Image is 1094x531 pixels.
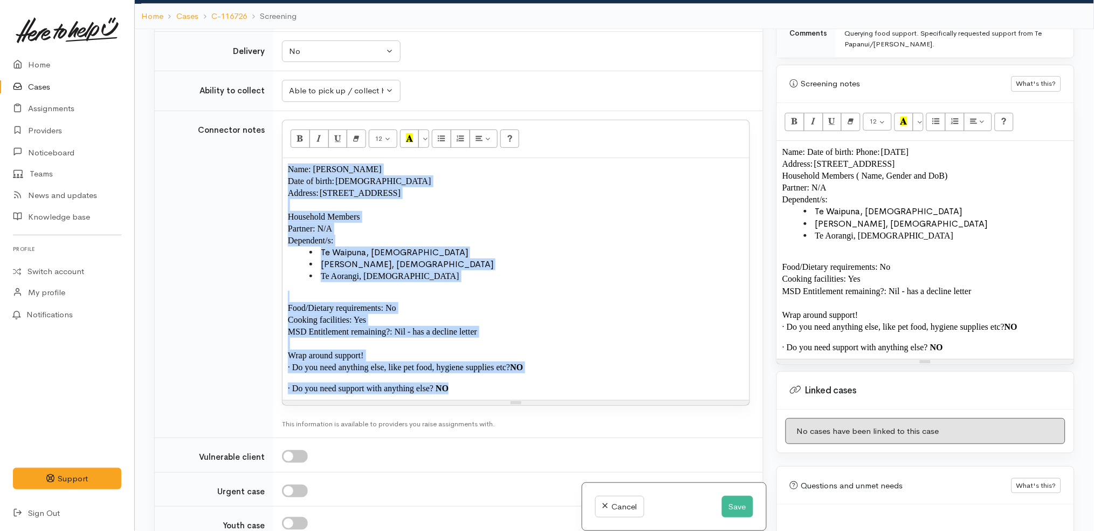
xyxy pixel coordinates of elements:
[595,496,644,518] a: Cancel
[309,130,329,148] button: Italic (CTRL+I)
[782,147,909,156] span: Name: Date of birth: Phone: [DATE]
[782,322,1004,331] span: · Do you need anything else, like pet food, hygiene supplies etc?
[288,363,510,372] span: · Do you need anything else, like pet food, hygiene supplies etc?
[510,363,523,372] span: NO
[782,262,891,271] span: Food/Dietary requirements: No
[13,468,121,490] button: Support
[782,274,861,283] span: Cooking facilities: Yes
[895,113,914,131] button: Recent Color
[369,130,397,148] button: Font Size
[777,359,1074,364] div: Resize
[845,28,1061,49] div: Querying food support. Specifically requested support from Te Papanui/[PERSON_NAME].
[777,19,836,58] td: Comments
[375,134,383,143] span: 12
[782,195,828,204] span: Dependent/s:
[13,242,121,256] h6: Profile
[288,303,396,312] span: Food/Dietary requirements: No
[288,236,333,245] span: Dependent/s:
[782,171,948,180] span: Household Members ( Name, Gender and DoB)
[141,10,163,23] a: Home
[870,117,877,126] span: 12
[945,113,965,131] button: Ordered list (CTRL+SHIFT+NUM8)
[782,183,827,192] span: Partner: N/A
[211,10,247,23] a: C-116726
[785,113,804,131] button: Bold (CTRL+B)
[432,130,451,148] button: Unordered list (CTRL+SHIFT+NUM7)
[135,4,1094,29] nav: breadcrumb
[418,130,429,148] button: More Color
[288,327,477,336] span: MSD Entitlement remaining?: Nil - has a decline letter
[155,31,273,71] td: Delivery
[199,451,265,464] label: Vulnerable client
[823,113,842,131] button: Underline (CTRL+U)
[321,271,459,281] span: Te Aorangi, [DEMOGRAPHIC_DATA]
[217,486,265,498] label: Urgent case
[804,113,823,131] button: Italic (CTRL+I)
[347,130,366,148] button: Remove Font Style (CTRL+\)
[199,85,265,97] label: Ability to collect
[282,419,750,430] div: This information is available to providers you raise assignments with.
[786,418,1065,445] div: No cases have been linked to this case
[995,113,1014,131] button: Help
[815,218,988,229] span: [PERSON_NAME], [DEMOGRAPHIC_DATA]
[1004,322,1017,331] b: NO
[288,315,366,324] span: Cooking facilities: Yes
[436,384,449,393] span: NO
[283,400,749,405] div: Resize
[815,231,954,240] span: Te Aorangi, [DEMOGRAPHIC_DATA]
[451,130,470,148] button: Ordered list (CTRL+SHIFT+NUM8)
[782,343,928,352] span: · Do you need support with anything else?
[288,188,401,198] span: Address: [STREET_ADDRESS]
[247,10,297,23] li: Screening
[964,113,992,131] button: Paragraph
[288,212,360,221] span: Household Members
[328,130,348,148] button: Underline (CTRL+U)
[790,385,1061,396] h3: Linked cases
[289,45,384,58] div: No
[815,206,962,217] span: Te Waipuna, [DEMOGRAPHIC_DATA]
[930,343,943,352] span: NO
[782,310,858,319] span: Wrap around support!
[1012,76,1061,92] button: What's this?
[722,496,753,518] button: Save
[790,78,1012,90] div: Screening notes
[500,130,520,148] button: Help
[291,130,310,148] button: Bold (CTRL+B)
[288,165,382,174] span: Name: [PERSON_NAME]
[288,224,332,233] span: Partner: N/A
[863,113,892,131] button: Font Size
[790,480,1012,492] div: Questions and unmet needs
[288,351,364,360] span: Wrap around support!
[176,10,198,23] a: Cases
[289,85,384,97] div: Able to pick up / collect help on my own
[321,258,493,270] span: [PERSON_NAME], [DEMOGRAPHIC_DATA]
[841,113,861,131] button: Remove Font Style (CTRL+\)
[321,247,468,258] span: Te Waipuna, [DEMOGRAPHIC_DATA]
[782,159,895,168] span: Address: [STREET_ADDRESS]
[198,124,265,137] label: Connector notes
[782,287,972,296] span: MSD Entitlement remaining?: Nil - has a decline letter
[288,176,431,186] span: Date of birth: [DEMOGRAPHIC_DATA]
[470,130,498,148] button: Paragraph
[926,113,946,131] button: Unordered list (CTRL+SHIFT+NUM7)
[913,113,924,131] button: More Color
[282,40,401,63] button: No
[288,384,434,393] span: · Do you need support with anything else?
[282,80,401,102] button: Able to pick up / collect help on my own
[400,130,419,148] button: Recent Color
[1012,478,1061,494] button: What's this?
